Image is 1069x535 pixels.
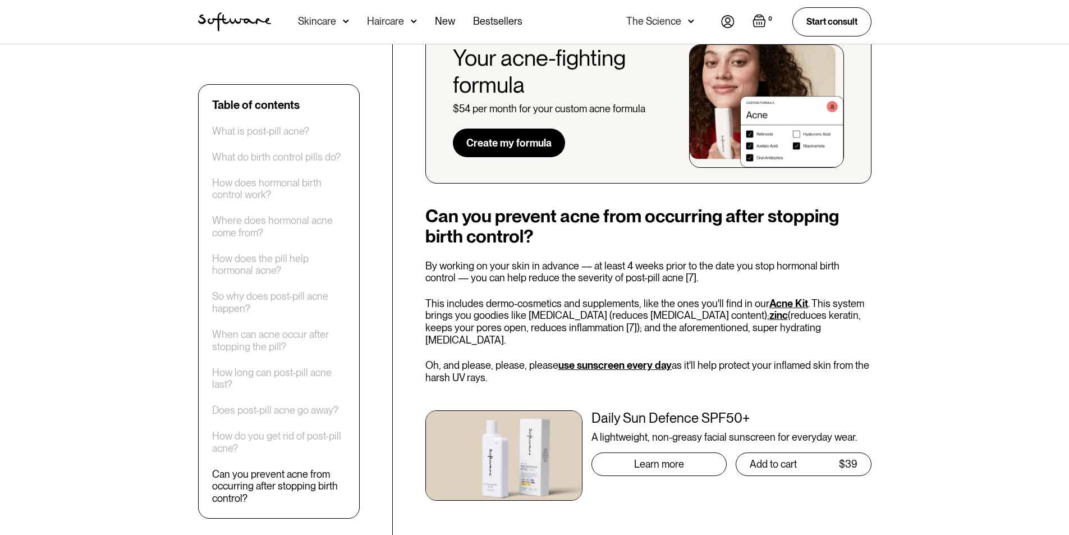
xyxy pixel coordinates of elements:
[343,16,349,27] img: arrow down
[212,328,346,353] a: When can acne occur after stopping the pill?
[425,298,871,346] p: This includes dermo-cosmetics and supplements, like the ones you'll find in our . This system bri...
[688,16,694,27] img: arrow down
[425,260,871,284] p: By working on your skin in advance — at least 4 weeks prior to the date you stop hormonal birth c...
[769,298,808,309] a: Acne Kit
[453,129,565,158] a: Create my formula
[591,410,871,427] div: Daily Sun Defence SPF50+
[839,459,857,470] div: $39
[198,12,271,31] a: home
[591,431,871,443] div: A lightweight, non-greasy facial sunscreen for everyday wear.
[212,405,338,417] a: Does post-pill acne go away?
[634,459,684,470] div: Learn more
[212,367,346,391] a: How long can post-pill acne last?
[425,410,871,501] a: Daily Sun Defence SPF50+A lightweight, non-greasy facial sunscreen for everyday wear.Learn moreAd...
[212,125,309,138] a: What is post-pill acne?
[558,359,672,371] a: use sunscreen every day
[212,177,346,201] a: How does hormonal birth control work?
[626,16,681,27] div: The Science
[367,16,404,27] div: Haircare
[753,14,774,30] a: Open empty cart
[766,14,774,24] div: 0
[212,151,341,163] a: What do birth control pills do?
[792,7,871,36] a: Start consult
[212,215,346,239] a: Where does hormonal acne come from?
[750,459,797,470] div: Add to cart
[298,16,336,27] div: Skincare
[453,103,645,115] div: $54 per month for your custom acne formula
[212,98,300,112] div: Table of contents
[212,291,346,315] a: So why does post-pill acne happen?
[198,12,271,31] img: Software Logo
[212,253,346,277] a: How does the pill help hormonal acne?
[212,431,346,455] a: How do you get rid of post-pill acne?
[769,309,788,321] a: zinc
[425,206,871,246] h2: Can you prevent acne from occurring after stopping birth control?
[453,44,672,98] div: Your acne-fighting formula
[425,359,871,383] p: Oh, and please, please, please as it'll help protect your inflamed skin from the harsh UV rays.
[212,468,346,505] a: Can you prevent acne from occurring after stopping birth control?
[411,16,417,27] img: arrow down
